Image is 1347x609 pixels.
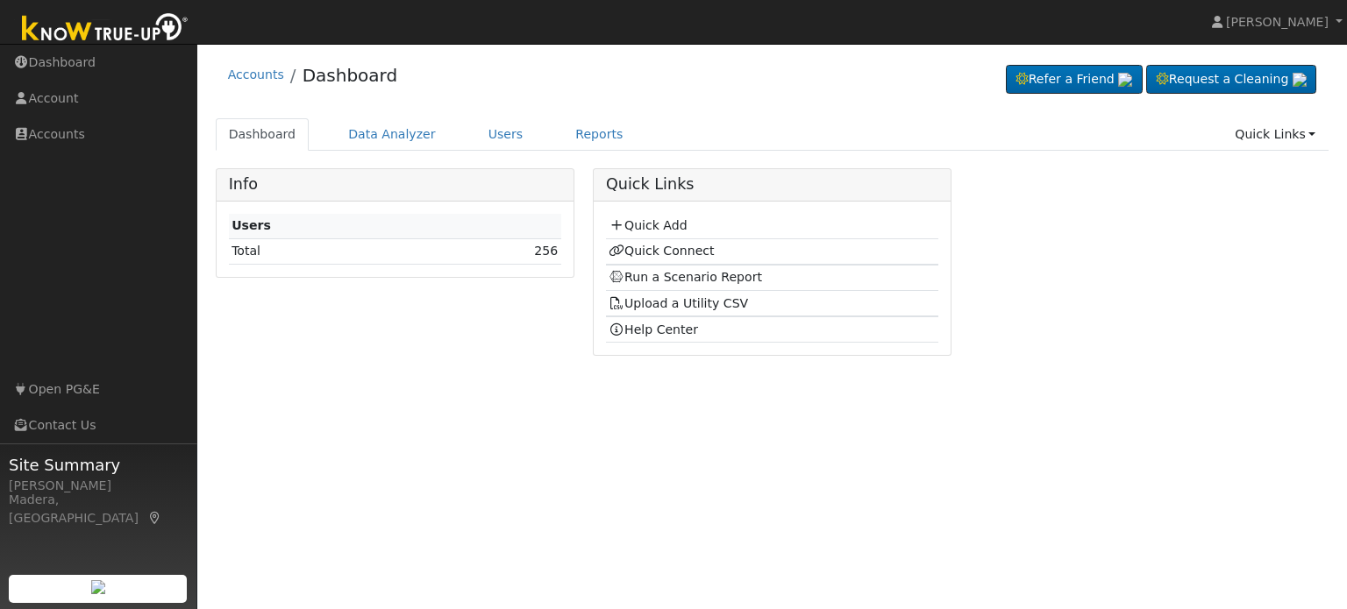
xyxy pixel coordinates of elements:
a: Dashboard [216,118,310,151]
a: Users [475,118,537,151]
a: Reports [562,118,636,151]
img: retrieve [1118,73,1132,87]
a: Request a Cleaning [1146,65,1316,95]
a: Refer a Friend [1006,65,1143,95]
img: retrieve [1293,73,1307,87]
div: Madera, [GEOGRAPHIC_DATA] [9,491,188,528]
img: Know True-Up [13,10,197,49]
span: Site Summary [9,453,188,477]
a: Data Analyzer [335,118,449,151]
img: retrieve [91,580,105,594]
span: [PERSON_NAME] [1226,15,1329,29]
a: Map [147,511,163,525]
a: Accounts [228,67,284,81]
div: [PERSON_NAME] [9,477,188,495]
a: Dashboard [303,65,398,86]
a: Quick Links [1222,118,1329,151]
